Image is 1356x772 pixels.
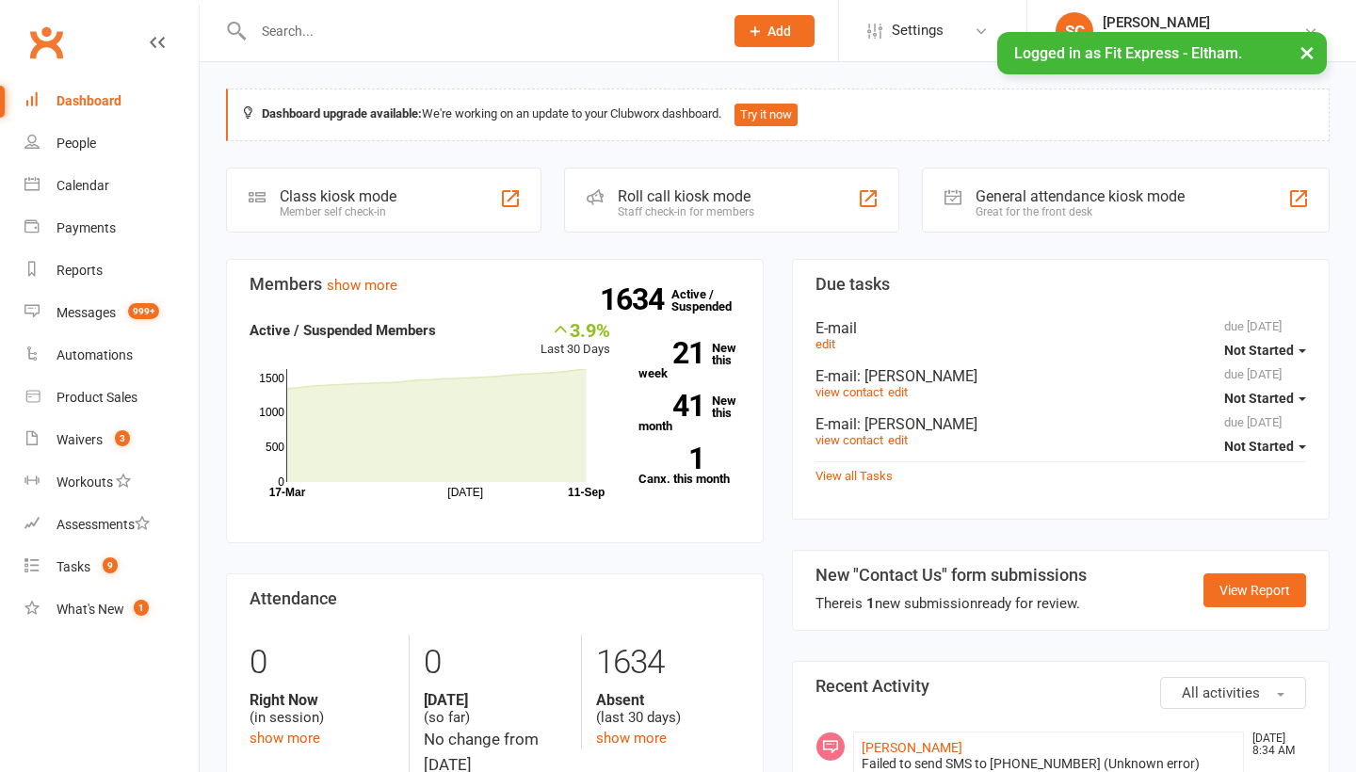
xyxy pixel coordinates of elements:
a: 41New this month [638,394,740,432]
a: Waivers 3 [24,419,199,461]
span: : [PERSON_NAME] [857,415,977,433]
div: 0 [250,635,395,691]
a: View all Tasks [815,469,893,483]
span: 3 [115,430,130,446]
a: view contact [815,433,883,447]
div: E-mail [815,319,1306,337]
div: E-mail [815,415,1306,433]
strong: 1634 [600,285,671,314]
div: Tasks [56,559,90,574]
div: General attendance kiosk mode [976,187,1185,205]
span: Not Started [1224,391,1294,406]
strong: Active / Suspended Members [250,322,436,339]
a: [PERSON_NAME] [862,740,962,755]
input: Search... [248,18,710,44]
a: 21New this week [638,342,740,379]
div: Fit Express - [GEOGRAPHIC_DATA] [1103,31,1303,48]
a: View Report [1203,573,1306,607]
a: Workouts [24,461,199,504]
a: Automations [24,334,199,377]
div: (last 30 days) [596,691,740,727]
a: view contact [815,385,883,399]
h3: Attendance [250,589,740,608]
a: People [24,122,199,165]
a: Clubworx [23,19,70,66]
div: E-mail [815,367,1306,385]
div: [PERSON_NAME] [1103,14,1303,31]
span: 1 [134,600,149,616]
time: [DATE] 8:34 AM [1243,732,1305,757]
div: 3.9% [541,319,610,340]
div: Dashboard [56,93,121,108]
div: Great for the front desk [976,205,1185,218]
button: Not Started [1224,333,1306,367]
strong: Absent [596,691,740,709]
div: People [56,136,96,151]
strong: Right Now [250,691,395,709]
strong: 1 [866,595,875,612]
strong: 1 [638,444,704,473]
div: Payments [56,220,116,235]
a: Payments [24,207,199,249]
button: Not Started [1224,381,1306,415]
div: We're working on an update to your Clubworx dashboard. [226,88,1330,141]
span: 9 [103,557,118,573]
span: Add [767,24,791,39]
span: Settings [892,9,944,52]
strong: Dashboard upgrade available: [262,106,422,121]
div: Product Sales [56,390,137,405]
strong: [DATE] [424,691,568,709]
a: Assessments [24,504,199,546]
div: Workouts [56,474,113,490]
div: Assessments [56,517,150,532]
button: Not Started [1224,429,1306,463]
a: What's New1 [24,588,199,631]
a: edit [888,433,908,447]
div: What's New [56,602,124,617]
span: Not Started [1224,439,1294,454]
a: edit [815,337,835,351]
div: Last 30 Days [541,319,610,360]
strong: 41 [638,392,704,420]
div: 1634 [596,635,740,691]
button: Try it now [734,104,798,126]
div: Reports [56,263,103,278]
div: SC [1056,12,1093,50]
span: Logged in as Fit Express - Eltham. [1014,44,1242,62]
a: show more [327,277,397,294]
div: Automations [56,347,133,362]
div: Class kiosk mode [280,187,396,205]
div: Roll call kiosk mode [618,187,754,205]
a: Dashboard [24,80,199,122]
span: All activities [1182,684,1260,701]
strong: 21 [638,339,704,367]
div: 0 [424,635,568,691]
div: Messages [56,305,116,320]
span: : [PERSON_NAME] [857,367,977,385]
a: Calendar [24,165,199,207]
button: All activities [1160,677,1306,709]
button: × [1290,32,1324,72]
div: Staff check-in for members [618,205,754,218]
a: show more [596,730,667,747]
div: Member self check-in [280,205,396,218]
a: 1Canx. this month [638,447,740,485]
span: Not Started [1224,343,1294,358]
div: (so far) [424,691,568,727]
h3: New "Contact Us" form submissions [815,566,1087,585]
button: Add [734,15,815,47]
div: There is new submission ready for review. [815,592,1087,615]
h3: Due tasks [815,275,1306,294]
a: Reports [24,249,199,292]
div: (in session) [250,691,395,727]
h3: Members [250,275,740,294]
a: show more [250,730,320,747]
a: 1634Active / Suspended [671,274,754,327]
a: Messages 999+ [24,292,199,334]
div: Calendar [56,178,109,193]
a: Tasks 9 [24,546,199,588]
span: 999+ [128,303,159,319]
a: Product Sales [24,377,199,419]
a: edit [888,385,908,399]
div: Waivers [56,432,103,447]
